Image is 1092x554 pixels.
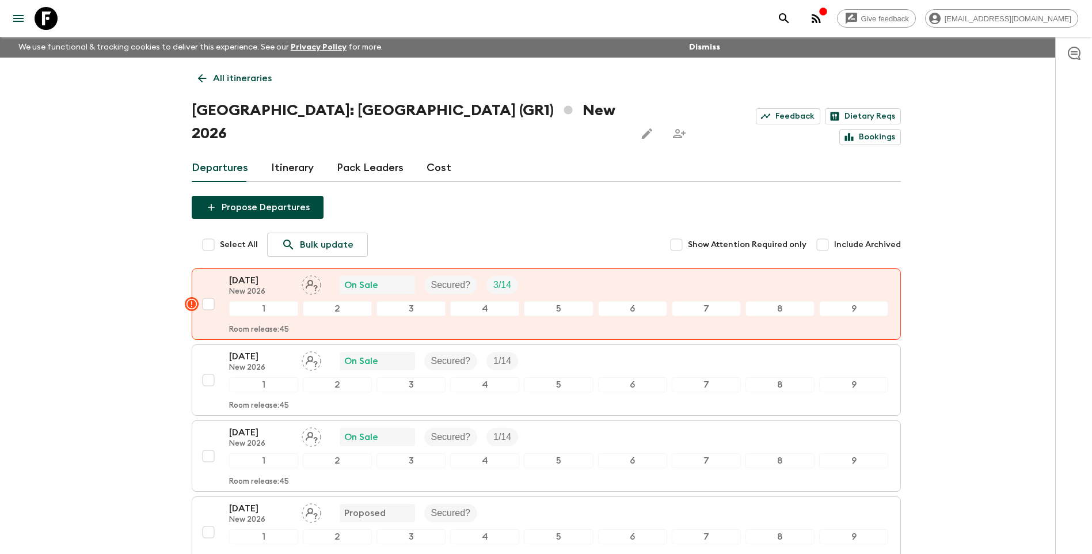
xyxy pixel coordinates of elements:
[493,278,511,292] p: 3 / 14
[819,453,888,468] div: 9
[819,529,888,544] div: 9
[672,301,741,316] div: 7
[636,122,659,145] button: Edit this itinerary
[229,439,292,449] p: New 2026
[344,430,378,444] p: On Sale
[424,504,478,522] div: Secured?
[524,377,593,392] div: 5
[376,377,446,392] div: 3
[688,239,806,251] span: Show Attention Required only
[431,354,471,368] p: Secured?
[229,325,289,335] p: Room release: 45
[192,420,901,492] button: [DATE]New 2026Assign pack leaderOn SaleSecured?Trip Fill123456789Room release:45
[302,355,321,364] span: Assign pack leader
[668,122,691,145] span: Share this itinerary
[291,43,347,51] a: Privacy Policy
[229,377,298,392] div: 1
[825,108,901,124] a: Dietary Reqs
[229,274,292,287] p: [DATE]
[745,453,815,468] div: 8
[229,529,298,544] div: 1
[925,9,1078,28] div: [EMAIL_ADDRESS][DOMAIN_NAME]
[271,154,314,182] a: Itinerary
[450,377,519,392] div: 4
[686,39,723,55] button: Dismiss
[302,279,321,288] span: Assign pack leader
[745,377,815,392] div: 8
[192,154,248,182] a: Departures
[337,154,404,182] a: Pack Leaders
[524,529,593,544] div: 5
[493,430,511,444] p: 1 / 14
[302,431,321,440] span: Assign pack leader
[229,515,292,525] p: New 2026
[672,377,741,392] div: 7
[14,37,387,58] p: We use functional & tracking cookies to deliver this experience. See our for more.
[424,276,478,294] div: Secured?
[303,301,372,316] div: 2
[598,529,667,544] div: 6
[7,7,30,30] button: menu
[229,350,292,363] p: [DATE]
[192,67,278,90] a: All itineraries
[303,453,372,468] div: 2
[344,354,378,368] p: On Sale
[672,529,741,544] div: 7
[303,529,372,544] div: 2
[773,7,796,30] button: search adventures
[376,529,446,544] div: 3
[855,14,915,23] span: Give feedback
[819,301,888,316] div: 9
[229,287,292,297] p: New 2026
[229,453,298,468] div: 1
[486,276,518,294] div: Trip Fill
[745,301,815,316] div: 8
[431,278,471,292] p: Secured?
[524,453,593,468] div: 5
[220,239,258,251] span: Select All
[303,377,372,392] div: 2
[229,502,292,515] p: [DATE]
[344,278,378,292] p: On Sale
[192,268,901,340] button: [DATE]New 2026Assign pack leaderOn SaleSecured?Trip Fill123456789Room release:45
[598,377,667,392] div: 6
[229,401,289,411] p: Room release: 45
[213,71,272,85] p: All itineraries
[819,377,888,392] div: 9
[598,301,667,316] div: 6
[745,529,815,544] div: 8
[450,529,519,544] div: 4
[672,453,741,468] div: 7
[486,428,518,446] div: Trip Fill
[229,477,289,487] p: Room release: 45
[834,239,901,251] span: Include Archived
[192,99,627,145] h1: [GEOGRAPHIC_DATA]: [GEOGRAPHIC_DATA] (GR1) New 2026
[376,301,446,316] div: 3
[229,301,298,316] div: 1
[431,506,471,520] p: Secured?
[302,507,321,516] span: Assign pack leader
[598,453,667,468] div: 6
[376,453,446,468] div: 3
[756,108,820,124] a: Feedback
[450,301,519,316] div: 4
[524,301,593,316] div: 5
[192,196,324,219] button: Propose Departures
[267,233,368,257] a: Bulk update
[424,428,478,446] div: Secured?
[486,352,518,370] div: Trip Fill
[300,238,353,252] p: Bulk update
[344,506,386,520] p: Proposed
[450,453,519,468] div: 4
[938,14,1078,23] span: [EMAIL_ADDRESS][DOMAIN_NAME]
[229,363,292,373] p: New 2026
[229,426,292,439] p: [DATE]
[192,344,901,416] button: [DATE]New 2026Assign pack leaderOn SaleSecured?Trip Fill123456789Room release:45
[839,129,901,145] a: Bookings
[427,154,451,182] a: Cost
[837,9,916,28] a: Give feedback
[424,352,478,370] div: Secured?
[493,354,511,368] p: 1 / 14
[431,430,471,444] p: Secured?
